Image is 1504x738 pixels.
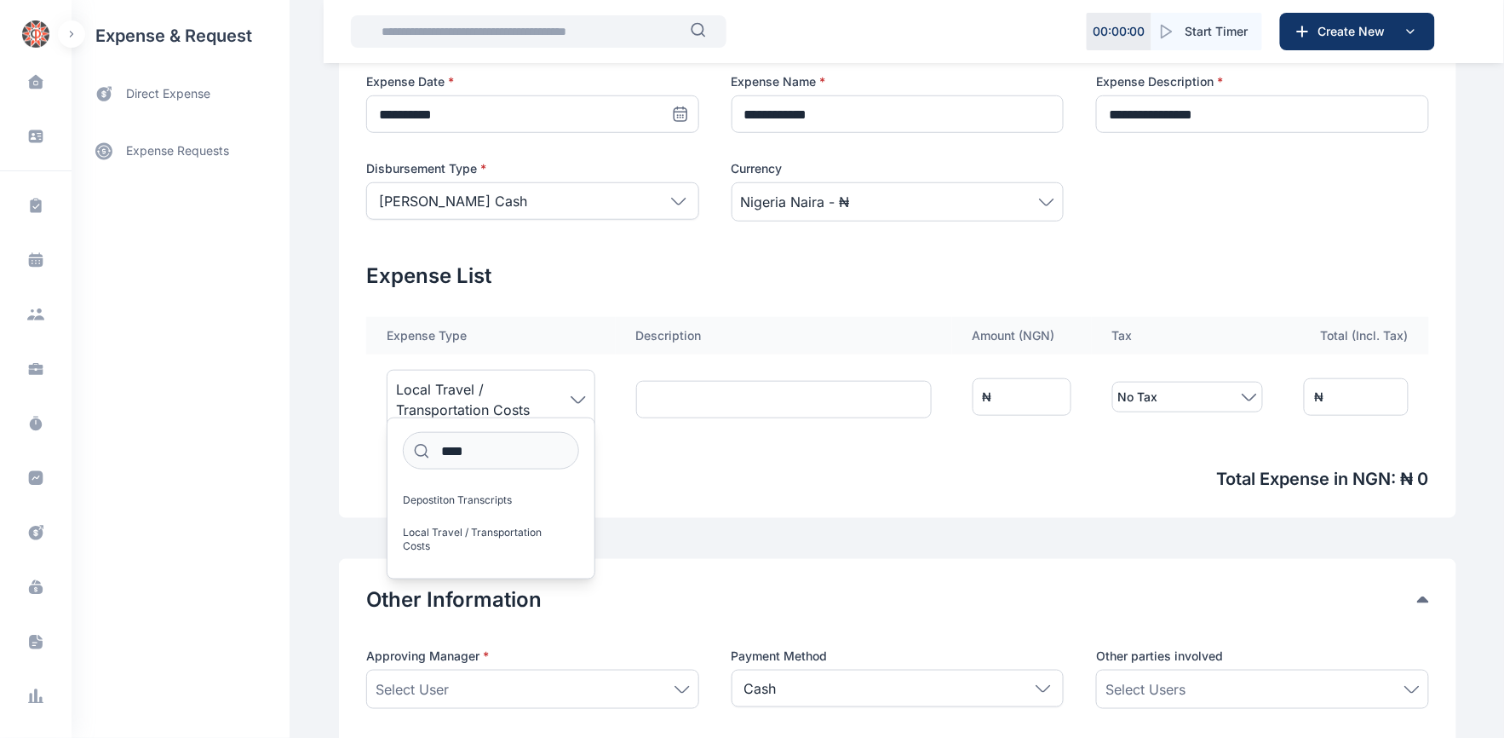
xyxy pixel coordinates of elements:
span: Local Travel / Transportation Costs [396,379,571,420]
p: Cash [744,678,777,699]
label: Expense Name [732,73,1065,90]
a: direct expense [72,72,290,117]
span: direct expense [126,85,210,103]
th: Expense Type [366,317,616,355]
p: [PERSON_NAME] Cash [379,191,527,211]
span: Nigeria Naira - ₦ [741,192,850,212]
span: Select Users [1105,679,1185,700]
span: Currency [732,160,783,177]
div: ₦ [1314,389,1323,406]
th: Description [616,317,952,355]
div: ₦ [983,389,992,406]
span: Total Expense in NGN : ₦ 0 [366,467,1429,491]
label: Expense Date [366,73,699,90]
th: Total (Incl. Tax) [1283,317,1429,355]
a: expense requests [72,130,290,171]
span: Approving Manager [366,648,489,665]
th: Tax [1092,317,1284,355]
span: Depostiton Transcripts [403,493,512,507]
span: Select User [376,679,449,700]
span: Start Timer [1185,23,1249,40]
span: Other parties involved [1096,648,1223,665]
label: Payment Method [732,648,1065,665]
label: Disbursement Type [366,160,699,177]
th: Amount ( NGN ) [952,317,1092,355]
h2: Expense List [366,262,1429,290]
p: 00 : 00 : 00 [1093,23,1145,40]
button: Start Timer [1151,13,1262,50]
button: Create New [1280,13,1435,50]
span: Create New [1312,23,1400,40]
label: Expense Description [1096,73,1429,90]
div: Other Information [366,586,1429,614]
button: Other Information [366,586,1417,614]
span: Local Travel / Transportation Costs [403,526,565,553]
span: No Tax [1118,387,1158,407]
div: expense requests [72,117,290,171]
